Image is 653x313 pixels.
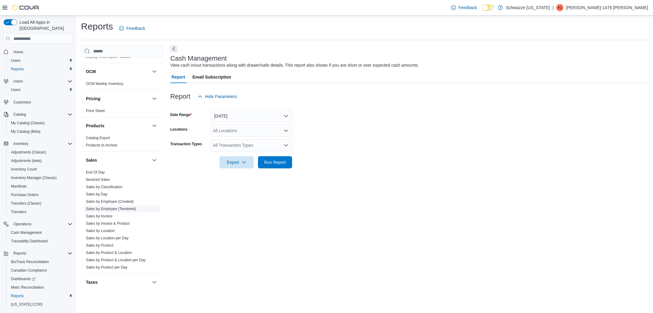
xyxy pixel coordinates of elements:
a: Inventory Manager (Classic) [9,174,59,181]
a: [US_STATE] CCRS [9,301,45,308]
button: Products [86,123,150,129]
button: Metrc Reconciliation [6,283,75,292]
span: Catalog [11,111,72,118]
label: Locations [170,127,188,132]
span: Adjustments (Classic) [9,149,72,156]
button: Catalog [1,110,75,119]
a: Canadian Compliance [9,267,49,274]
a: Users [9,57,23,64]
button: Taxes [86,279,150,285]
span: Inventory Manager (Classic) [11,175,57,180]
span: Transfers (Classic) [11,201,41,206]
button: Open list of options [284,143,288,148]
span: BioTrack Reconciliation [9,258,72,266]
input: Dark Mode [482,5,495,11]
button: Reports [6,65,75,73]
span: [US_STATE] CCRS [11,302,43,307]
button: Taxes [151,279,158,286]
div: Taxes [81,291,163,308]
button: Inventory Count [6,165,75,174]
button: Reports [1,249,75,258]
span: Cash Management [9,229,72,236]
a: Reports [9,292,26,300]
label: Date Range [170,112,192,117]
span: Users [9,57,72,64]
button: Home [1,47,75,56]
span: Sales by Employee (Tendered) [86,206,136,211]
span: Reports [11,294,24,298]
a: Feedback [449,2,479,14]
a: Sales by Location [86,229,115,233]
a: Sales by Product & Location per Day [86,258,146,262]
span: Sales by Product [86,243,114,248]
a: Sales by Invoice & Product [86,221,129,226]
button: Operations [11,220,34,228]
button: [US_STATE] CCRS [6,300,75,309]
a: Reports [9,65,26,73]
span: Reports [9,65,72,73]
h1: Reports [81,20,113,33]
div: Pricing [81,107,163,117]
div: OCM [81,80,163,90]
button: Users [11,78,25,85]
span: BioTrack Reconciliation [11,259,49,264]
span: Transfers (Classic) [9,200,72,207]
a: Adjustments (Classic) [9,149,49,156]
a: Products to Archive [86,143,117,147]
a: Transfers [9,208,29,216]
a: Sales by Product per Day [86,265,127,269]
span: Sales by Location per Day [86,236,129,241]
button: Pricing [151,95,158,102]
span: Canadian Compliance [11,268,47,273]
a: Purchase Orders [9,191,41,199]
span: Washington CCRS [9,301,72,308]
button: Sales [151,156,158,164]
button: My Catalog (Classic) [6,119,75,127]
button: Run Report [258,156,292,168]
span: Traceabilty Dashboard [9,237,72,245]
a: End Of Day [86,170,105,174]
span: Users [11,58,20,63]
button: Customers [1,98,75,107]
button: Sales [86,157,150,163]
button: Reports [11,250,29,257]
span: Hide Parameters [205,93,237,100]
span: Catalog Export [86,135,110,140]
a: Home [11,48,26,56]
span: Report [171,71,185,83]
span: Adjustments (beta) [11,158,42,163]
a: Sales by Product & Location [86,251,132,255]
span: Traceabilty Dashboard [11,239,48,244]
button: Users [6,86,75,94]
a: BioTrack Reconciliation [9,258,51,266]
span: Itemized Sales [86,177,110,182]
span: My Catalog (Beta) [11,129,41,134]
h3: Pricing [86,96,100,102]
button: BioTrack Reconciliation [6,258,75,266]
a: Sales by Day [86,192,108,196]
button: My Catalog (Beta) [6,127,75,136]
span: My Catalog (Classic) [11,121,45,125]
button: OCM [86,69,150,75]
button: Users [1,77,75,86]
a: Itemized Sales [86,178,110,182]
span: Manifests [11,184,26,189]
span: Feedback [126,25,145,31]
span: Sales by Employee (Created) [86,199,134,204]
span: Sales by Classification [86,185,122,189]
button: Hide Parameters [195,90,239,103]
span: OCM Weekly Inventory [86,81,123,86]
span: Operations [11,220,72,228]
a: My Catalog (Classic) [9,119,47,127]
button: Purchase Orders [6,191,75,199]
a: Price Sheet [86,109,105,113]
span: Metrc Reconciliation [11,285,44,290]
a: Sales by Classification [86,185,122,189]
span: Load All Apps in [GEOGRAPHIC_DATA] [17,19,72,31]
button: Users [6,56,75,65]
span: Export [223,156,250,168]
button: Traceabilty Dashboard [6,237,75,245]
